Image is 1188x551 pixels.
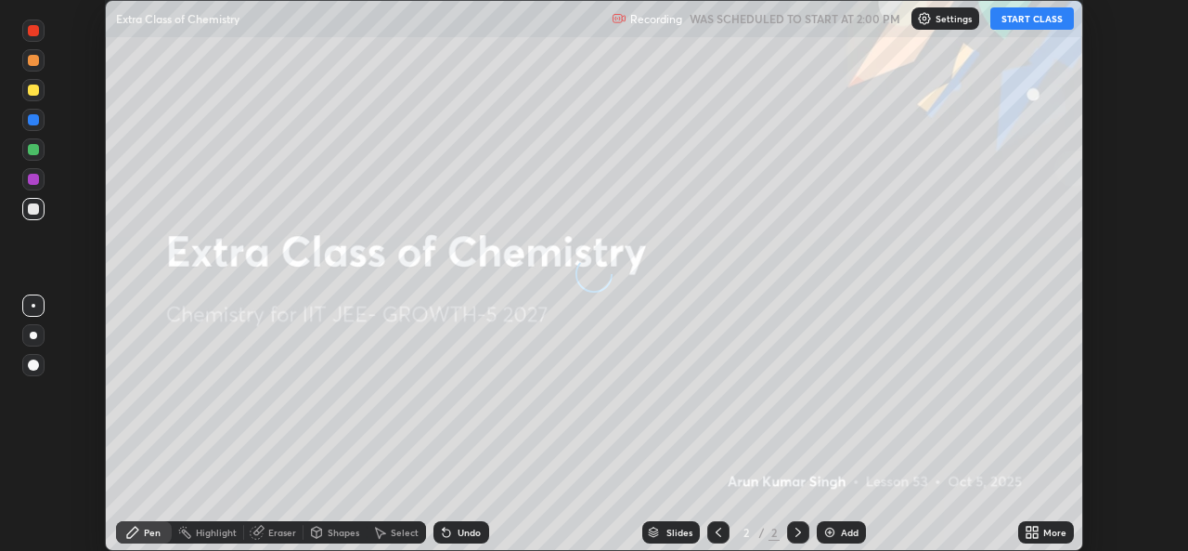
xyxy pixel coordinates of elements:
div: Highlight [196,528,237,537]
img: class-settings-icons [917,11,932,26]
div: 2 [768,524,780,541]
div: Select [391,528,419,537]
div: Slides [666,528,692,537]
div: Add [841,528,859,537]
img: recording.375f2c34.svg [612,11,626,26]
p: Extra Class of Chemistry [116,11,239,26]
div: Undo [458,528,481,537]
p: Settings [936,14,972,23]
div: 2 [737,527,755,538]
img: add-slide-button [822,525,837,540]
div: Pen [144,528,161,537]
h5: WAS SCHEDULED TO START AT 2:00 PM [690,10,900,27]
p: Recording [630,12,682,26]
div: / [759,527,765,538]
button: START CLASS [990,7,1074,30]
div: More [1043,528,1066,537]
div: Eraser [268,528,296,537]
div: Shapes [328,528,359,537]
